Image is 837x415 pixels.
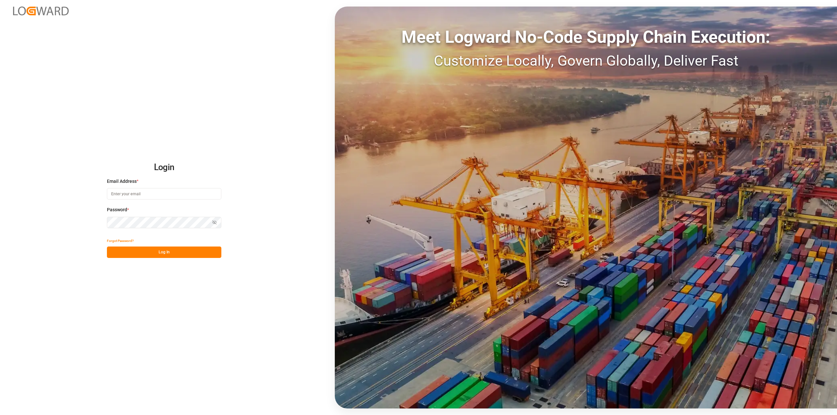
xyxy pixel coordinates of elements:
img: Logward_new_orange.png [13,7,69,15]
div: Meet Logward No-Code Supply Chain Execution: [335,24,837,50]
span: Password [107,206,127,213]
input: Enter your email [107,188,221,200]
button: Log In [107,247,221,258]
h2: Login [107,157,221,178]
span: Email Address [107,178,137,185]
button: Forgot Password? [107,235,134,247]
div: Customize Locally, Govern Globally, Deliver Fast [335,50,837,72]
